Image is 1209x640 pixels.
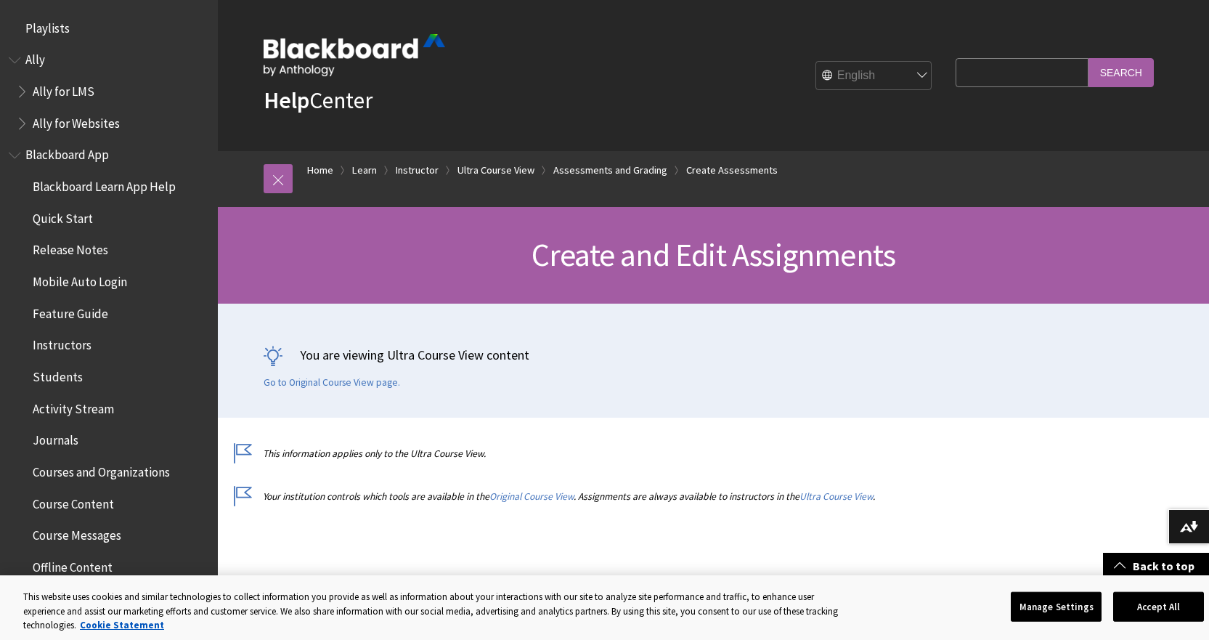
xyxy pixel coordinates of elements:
div: This website uses cookies and similar technologies to collect information you provide as well as ... [23,590,847,633]
span: Course Messages [33,524,121,543]
a: Home [307,161,333,179]
nav: Book outline for Playlists [9,16,209,41]
strong: Help [264,86,309,115]
span: Ally [25,48,45,68]
span: Activity Stream [33,397,114,416]
input: Search [1088,58,1154,86]
a: Original Course View [489,490,574,503]
span: Ally for LMS [33,79,94,99]
span: Offline Content [33,555,113,575]
a: More information about your privacy, opens in a new tab [80,619,164,631]
p: You are viewing Ultra Course View content [264,346,1164,364]
img: Blackboard by Anthology [264,34,445,76]
a: Create Assessments [686,161,778,179]
span: Journals [33,429,78,448]
a: Instructor [396,161,439,179]
p: Your institution controls which tools are available in the . Assignments are always available to ... [232,490,980,503]
span: Course Content [33,492,114,511]
span: Instructors [33,333,91,353]
select: Site Language Selector [816,62,932,91]
a: Learn [352,161,377,179]
a: Back to top [1103,553,1209,580]
span: Create and Edit Assignments [532,235,895,275]
a: Assessments and Grading [553,161,667,179]
span: Assignments [232,567,980,598]
button: Accept All [1113,591,1204,622]
a: Ultra Course View [457,161,534,179]
a: HelpCenter [264,86,373,115]
p: This information applies only to the Ultra Course View. [232,447,980,461]
span: Mobile Auto Login [33,270,127,289]
span: Ally for Websites [33,111,120,131]
span: Feature Guide [33,301,108,321]
span: Blackboard Learn App Help [33,174,176,194]
a: Ultra Course View [799,490,873,503]
span: Playlists [25,16,70,36]
span: Students [33,365,83,384]
span: Blackboard App [25,143,109,163]
span: Release Notes [33,238,108,258]
nav: Book outline for Anthology Ally Help [9,48,209,136]
button: Manage Settings [1011,591,1102,622]
a: Go to Original Course View page. [264,376,400,389]
span: Quick Start [33,206,93,226]
span: Courses and Organizations [33,460,170,479]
